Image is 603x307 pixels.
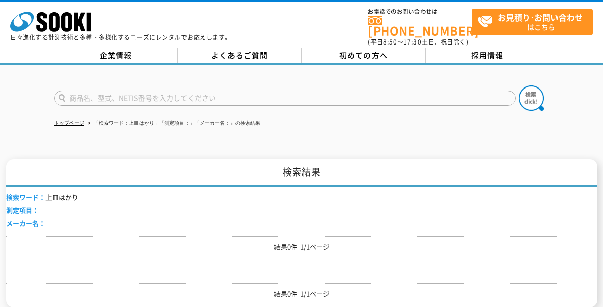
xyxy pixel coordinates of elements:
a: [PHONE_NUMBER] [368,16,472,36]
li: 「検索ワード：上皿はかり」「測定項目：」「メーカー名：」の検索結果 [86,118,260,129]
a: お見積り･お問い合わせはこちら [472,9,593,35]
span: メーカー名： [6,218,45,228]
span: 17:30 [403,37,422,47]
li: 上皿はかり [6,192,78,203]
a: よくあるご質問 [178,48,302,63]
a: 初めての方へ [302,48,426,63]
span: (平日 ～ 土日、祝日除く) [368,37,468,47]
h1: 検索結果 [6,159,597,187]
p: 日々進化する計測技術と多種・多様化するニーズにレンタルでお応えします。 [10,34,231,40]
span: お電話でのお問い合わせは [368,9,472,15]
span: はこちら [477,9,592,34]
a: トップページ [54,120,84,126]
a: 採用情報 [426,48,549,63]
input: 商品名、型式、NETIS番号を入力してください [54,91,516,106]
span: 検索ワード： [6,192,45,202]
img: btn_search.png [519,85,544,111]
span: 測定項目： [6,205,39,215]
span: 初めての方へ [339,50,388,61]
p: 結果0件 1/1ページ [6,289,597,299]
span: 8:50 [383,37,397,47]
strong: お見積り･お問い合わせ [498,11,583,23]
a: 企業情報 [54,48,178,63]
p: 結果0件 1/1ページ [6,242,597,252]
